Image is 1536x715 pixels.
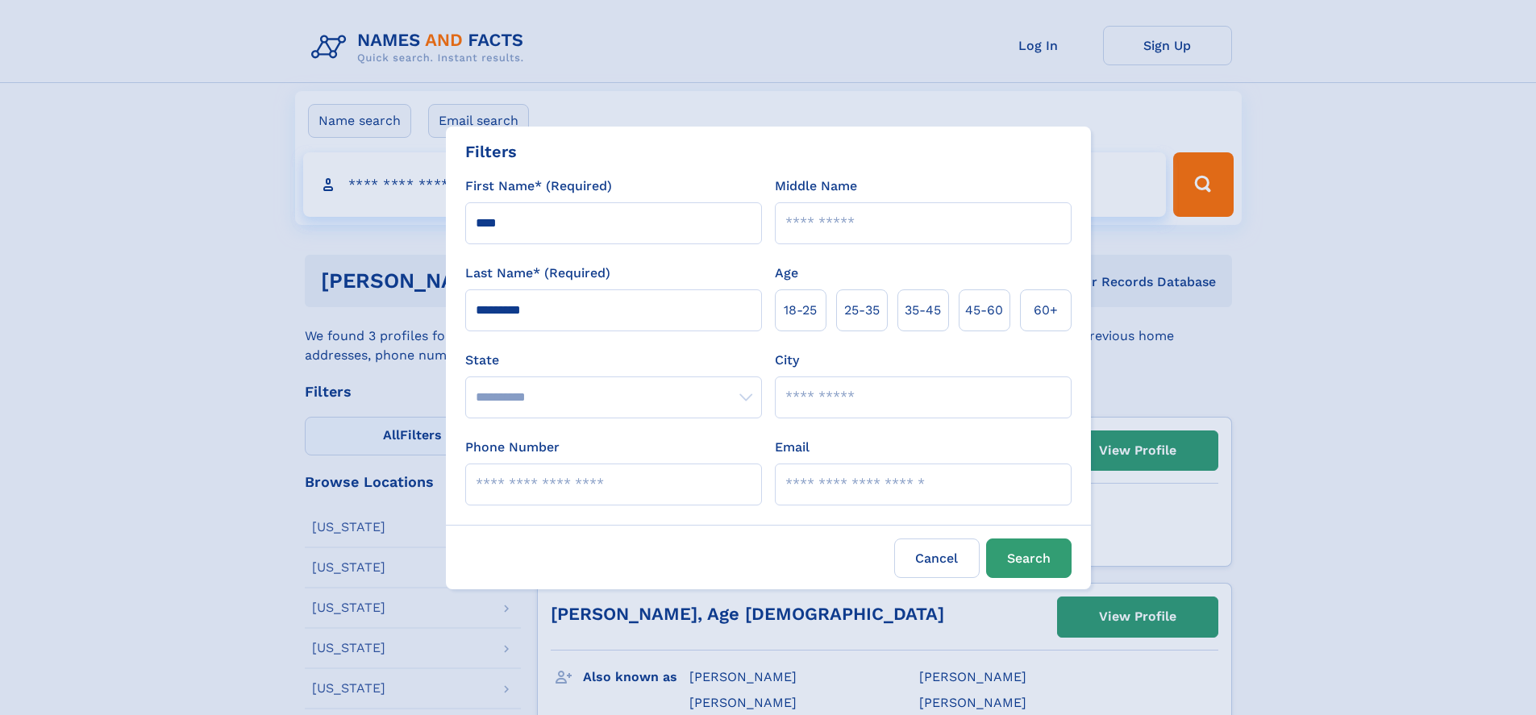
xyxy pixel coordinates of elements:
[784,301,817,320] span: 18‑25
[844,301,880,320] span: 25‑35
[1034,301,1058,320] span: 60+
[465,438,560,457] label: Phone Number
[986,538,1072,578] button: Search
[965,301,1003,320] span: 45‑60
[775,351,799,370] label: City
[465,177,612,196] label: First Name* (Required)
[465,139,517,164] div: Filters
[775,177,857,196] label: Middle Name
[905,301,941,320] span: 35‑45
[775,264,798,283] label: Age
[465,351,762,370] label: State
[894,538,980,578] label: Cancel
[775,438,810,457] label: Email
[465,264,610,283] label: Last Name* (Required)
